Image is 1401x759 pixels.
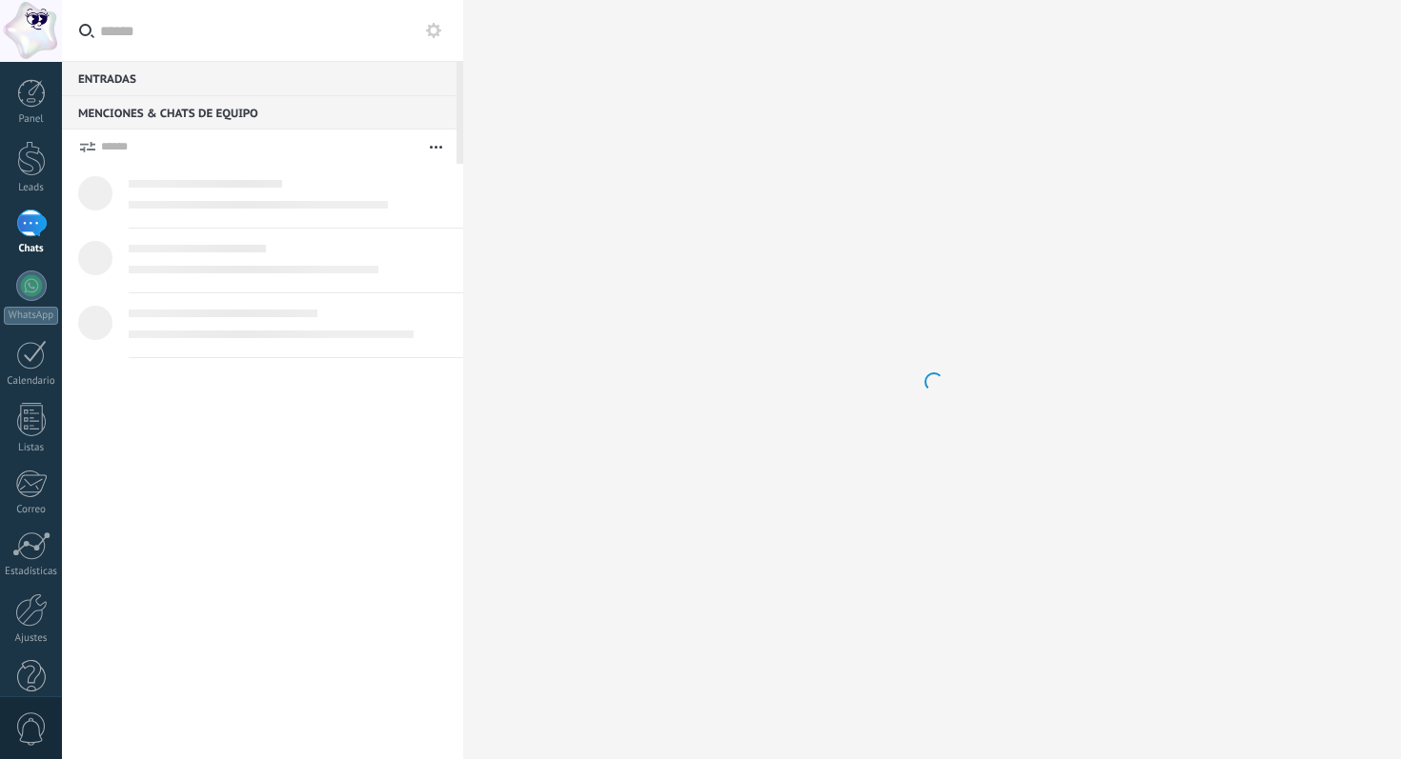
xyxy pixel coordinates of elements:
div: Panel [4,113,59,126]
div: Chats [4,243,59,255]
div: Menciones & Chats de equipo [62,95,457,130]
div: WhatsApp [4,307,58,325]
div: Ajustes [4,632,59,645]
div: Estadísticas [4,566,59,578]
div: Entradas [62,61,457,95]
div: Correo [4,504,59,516]
div: Listas [4,442,59,454]
div: Calendario [4,375,59,388]
div: Leads [4,182,59,194]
